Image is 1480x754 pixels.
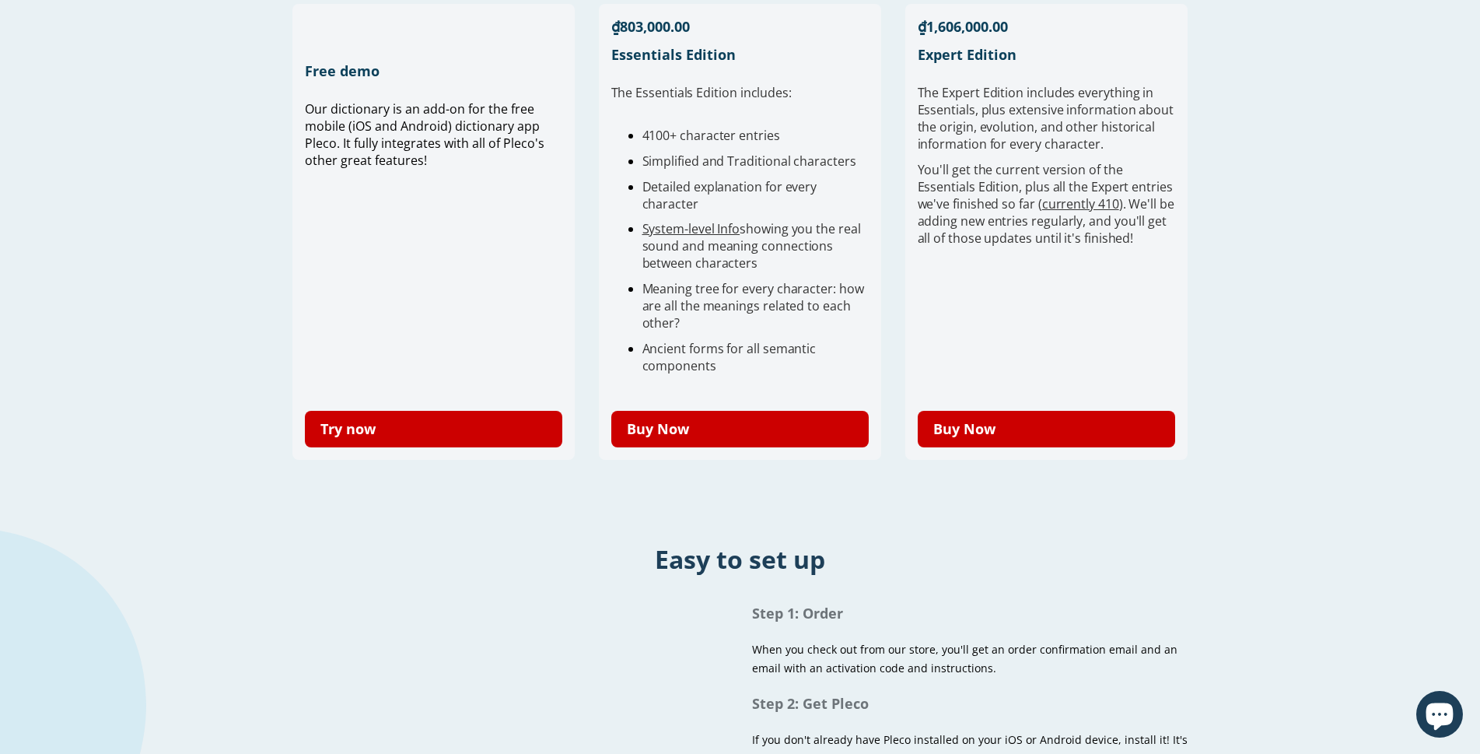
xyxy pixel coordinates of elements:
[752,642,1177,675] span: When you check out from our store, you'll get an order confirmation email and an email with an ac...
[918,17,1008,36] span: ₫1,606,000.00
[642,340,817,374] span: Ancient forms for all semantic components
[752,694,1195,713] h1: Step 2: Get Pleco
[918,161,1174,247] span: You'll get the current version of the Essentials Edition, plus all the Expert entries we've finis...
[642,220,861,272] span: showing you the real sound and meaning connections between characters
[305,411,563,447] a: Try now
[918,84,1174,153] span: verything in Essentials, plus extensive information about the origin, evolution, and other histor...
[611,17,690,36] span: ₫803,000.00
[642,280,864,331] span: Meaning tree for every character: how are all the meanings related to each other?
[611,411,869,447] a: Buy Now
[1042,195,1119,212] a: currently 410
[642,178,817,212] span: Detailed explanation for every character
[918,84,1086,101] span: The Expert Edition includes e
[611,84,792,101] span: The Essentials Edition includes:
[305,61,563,80] h1: Free demo
[642,153,856,170] span: Simplified and Traditional characters
[752,604,1195,622] h1: Step 1: Order
[918,411,1176,447] a: Buy Now
[1412,691,1468,742] inbox-online-store-chat: Shopify online store chat
[918,45,1176,64] h1: Expert Edition
[305,100,544,169] span: Our dictionary is an add-on for the free mobile (iOS and Android) dictionary app Pleco. It fully ...
[611,45,869,64] h1: Essentials Edition
[642,127,780,144] span: 4100+ character entries
[642,220,740,237] a: System-level Info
